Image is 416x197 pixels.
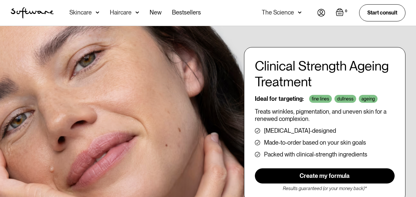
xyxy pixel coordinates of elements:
a: Open empty cart [336,8,349,17]
img: arrow down [298,9,302,16]
p: Ideal for targeting: [255,95,304,102]
p: Treats wrinkles, pigmentation, and uneven skin for a renewed complexion. [255,108,395,122]
img: Software Logo [11,7,54,18]
li: [MEDICAL_DATA]-designed [255,127,395,134]
div: fine lines [309,95,332,103]
img: arrow down [135,9,139,16]
div: ageing [359,95,378,103]
li: Packed with clinical-strength ingredients [255,151,395,158]
div: Haircare [110,9,132,16]
h1: Clinical Strength Ageing Treatment [255,58,395,90]
em: Results guaranteed (or your money back)* [283,186,367,191]
img: arrow down [96,9,99,16]
a: home [11,7,54,18]
a: Start consult [359,4,405,21]
div: The Science [262,9,294,16]
div: dullness [334,95,356,103]
div: Skincare [69,9,92,16]
div: 0 [344,8,349,14]
a: Create my formula [255,168,395,183]
li: Made-to-order based on your skin goals [255,139,395,146]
